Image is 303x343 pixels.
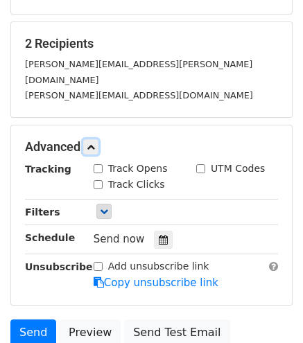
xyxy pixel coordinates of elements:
[108,259,209,274] label: Add unsubscribe link
[25,164,71,175] strong: Tracking
[25,59,252,85] small: [PERSON_NAME][EMAIL_ADDRESS][PERSON_NAME][DOMAIN_NAME]
[108,161,168,176] label: Track Opens
[25,90,253,100] small: [PERSON_NAME][EMAIL_ADDRESS][DOMAIN_NAME]
[211,161,265,176] label: UTM Codes
[94,233,145,245] span: Send now
[25,206,60,218] strong: Filters
[234,276,303,343] iframe: Chat Widget
[25,139,278,155] h5: Advanced
[25,261,93,272] strong: Unsubscribe
[25,232,75,243] strong: Schedule
[108,177,165,192] label: Track Clicks
[25,36,278,51] h5: 2 Recipients
[94,276,218,289] a: Copy unsubscribe link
